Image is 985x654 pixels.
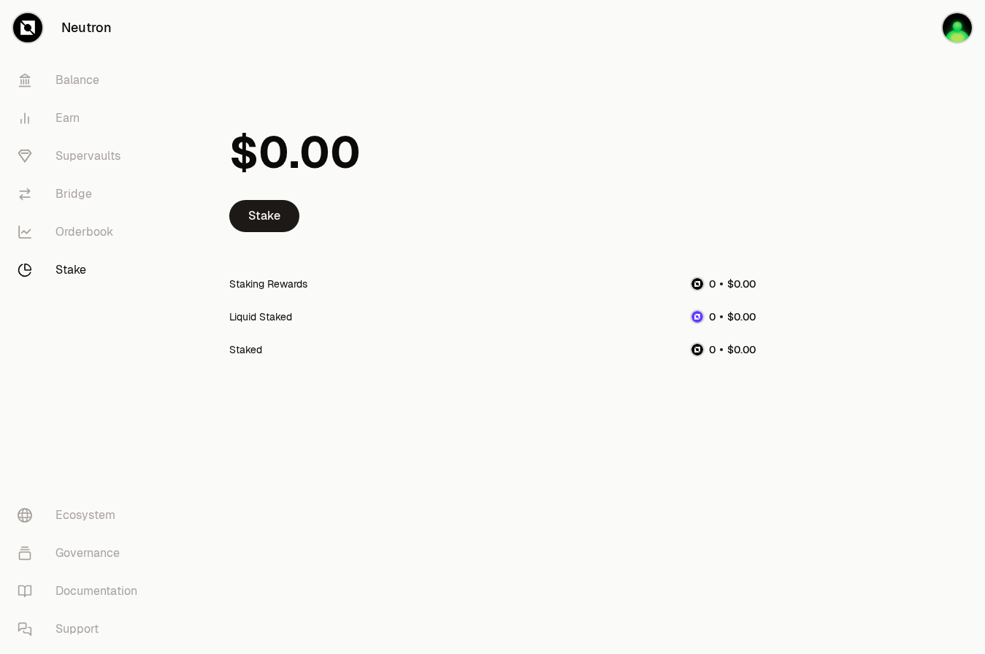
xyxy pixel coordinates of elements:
[943,13,972,42] img: Ledger 1 Classique
[6,534,158,572] a: Governance
[691,311,703,323] img: dNTRN Logo
[229,342,262,357] div: Staked
[6,213,158,251] a: Orderbook
[6,137,158,175] a: Supervaults
[691,278,703,290] img: NTRN Logo
[6,251,158,289] a: Stake
[6,572,158,610] a: Documentation
[6,610,158,648] a: Support
[6,61,158,99] a: Balance
[6,496,158,534] a: Ecosystem
[6,99,158,137] a: Earn
[229,309,292,324] div: Liquid Staked
[229,200,299,232] a: Stake
[691,344,703,355] img: NTRN Logo
[6,175,158,213] a: Bridge
[229,277,307,291] div: Staking Rewards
